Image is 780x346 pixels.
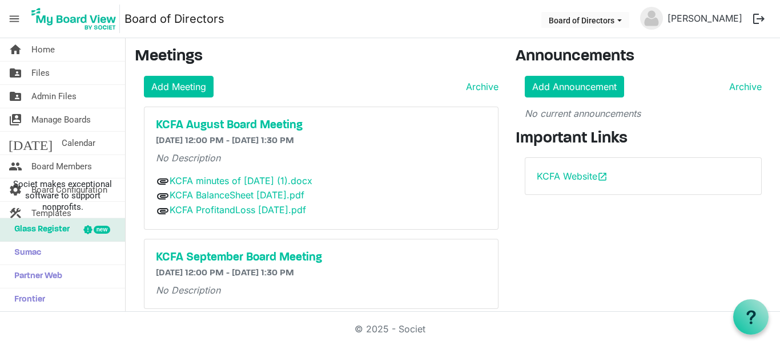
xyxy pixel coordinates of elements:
span: Home [31,38,55,61]
h3: Announcements [516,47,771,67]
span: attachment [156,189,170,203]
div: new [94,226,110,234]
span: folder_shared [9,85,22,108]
span: Manage Boards [31,108,91,131]
span: people [9,155,22,178]
a: [PERSON_NAME] [663,7,747,30]
button: Board of Directors dropdownbutton [541,12,629,28]
h6: [DATE] 12:00 PM - [DATE] 1:30 PM [156,136,487,146]
a: KCFA September Board Meeting [156,251,487,264]
a: Archive [461,80,498,93]
p: No Description [156,151,487,165]
span: menu [3,8,25,30]
span: open_in_new [597,172,608,182]
span: folder_shared [9,62,22,84]
a: KCFA Websiteopen_in_new [537,170,608,182]
a: Add Meeting [144,76,214,97]
span: Societ makes exceptional software to support nonprofits. [5,178,120,213]
a: My Board View Logo [28,5,124,33]
span: Glass Register [9,218,70,241]
span: Frontier [9,288,45,311]
span: Sumac [9,242,41,264]
h3: Important Links [516,129,771,149]
span: Admin Files [31,85,77,108]
span: Files [31,62,50,84]
a: KCFA BalanceSheet [DATE].pdf [170,189,304,201]
span: Partner Web [9,265,62,288]
a: Add Announcement [525,76,624,97]
a: KCFA minutes of [DATE] (1).docx [170,175,312,186]
span: home [9,38,22,61]
a: KCFA ProfitandLoss [DATE].pdf [170,204,306,215]
h3: Meetings [135,47,498,67]
p: No current announcements [525,107,762,120]
span: Board Members [31,155,92,178]
button: logout [747,7,771,31]
span: attachment [156,204,170,218]
h6: [DATE] 12:00 PM - [DATE] 1:30 PM [156,268,487,279]
a: Archive [725,80,762,93]
span: Calendar [62,132,95,154]
p: No Description [156,283,487,297]
span: attachment [156,174,170,188]
a: Board of Directors [124,7,224,30]
span: switch_account [9,108,22,131]
a: © 2025 - Societ [355,323,425,335]
span: [DATE] [9,132,53,154]
img: no-profile-picture.svg [640,7,663,30]
a: KCFA August Board Meeting [156,119,487,132]
img: My Board View Logo [28,5,120,33]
